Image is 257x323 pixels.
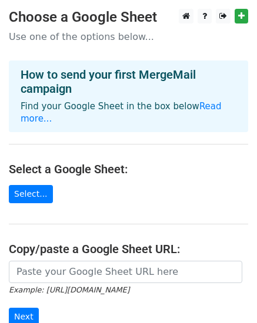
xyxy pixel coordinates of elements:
[21,68,236,96] h4: How to send your first MergeMail campaign
[9,185,53,203] a: Select...
[9,285,129,294] small: Example: [URL][DOMAIN_NAME]
[9,261,242,283] input: Paste your Google Sheet URL here
[9,242,248,256] h4: Copy/paste a Google Sheet URL:
[21,101,222,124] a: Read more...
[21,100,236,125] p: Find your Google Sheet in the box below
[9,9,248,26] h3: Choose a Google Sheet
[9,31,248,43] p: Use one of the options below...
[9,162,248,176] h4: Select a Google Sheet:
